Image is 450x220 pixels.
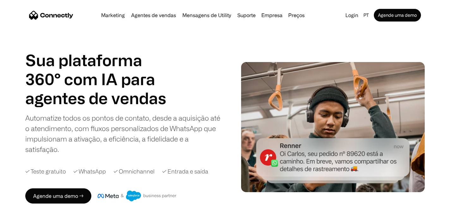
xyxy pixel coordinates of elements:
[25,89,171,108] div: 1 of 4
[73,167,106,176] div: ✓ WhatsApp
[98,191,177,201] img: Meta e crachá de parceiro de negócios do Salesforce.
[25,113,222,154] div: Automatize todos os pontos de contato, desde a aquisição até o atendimento, com fluxos personaliz...
[374,9,421,22] a: Agende uma demo
[162,167,208,176] div: ✓ Entrada e saída
[361,11,373,20] div: pt
[180,13,234,18] a: Mensagens de Utility
[25,89,171,108] div: carousel
[6,208,38,218] aside: Language selected: Português (Brasil)
[261,11,283,20] div: Empresa
[129,13,179,18] a: Agentes de vendas
[99,13,127,18] a: Marketing
[25,51,171,89] h1: Sua plataforma 360° com IA para
[25,188,91,204] a: Agende uma demo →
[235,13,258,18] a: Suporte
[259,11,284,20] div: Empresa
[343,11,361,20] a: Login
[29,10,73,20] a: home
[25,89,171,108] h1: agentes de vendas
[13,209,38,218] ul: Language list
[286,13,307,18] a: Preços
[25,167,66,176] div: ✓ Teste gratuito
[113,167,155,176] div: ✓ Omnichannel
[363,11,369,20] div: pt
